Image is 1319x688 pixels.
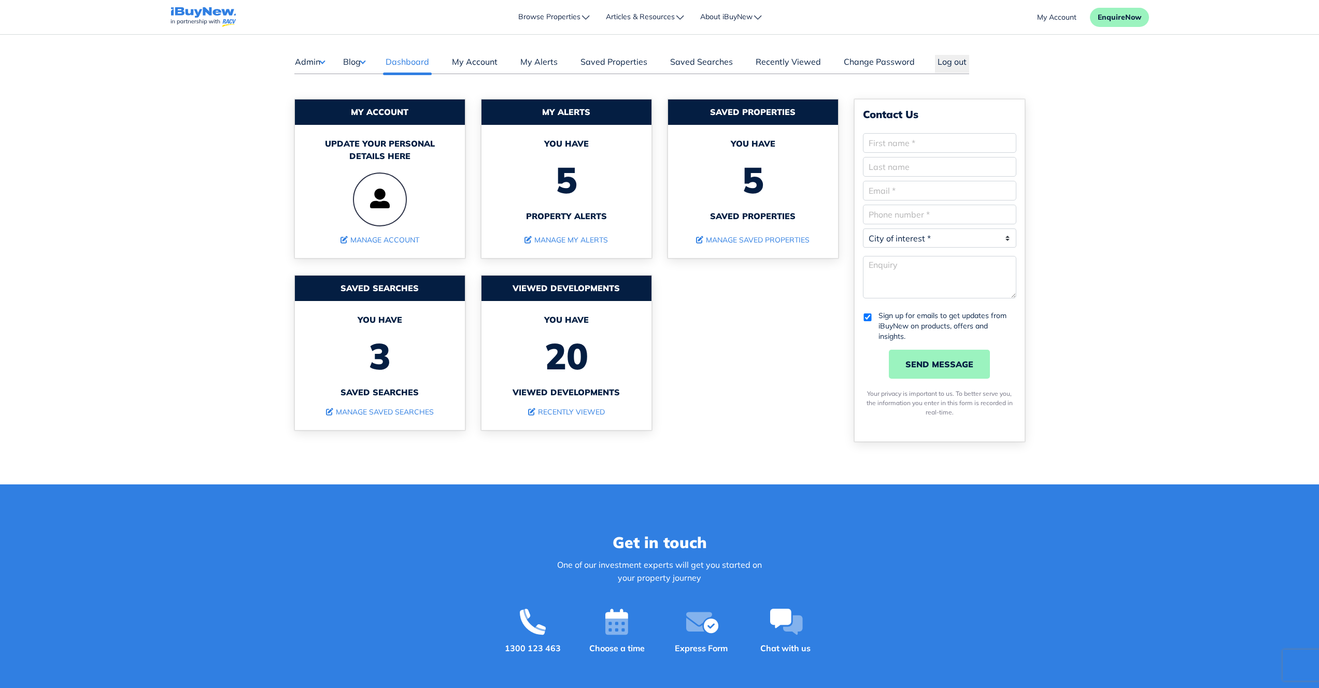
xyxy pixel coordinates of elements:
span: You have [305,313,455,326]
span: Choose a time [589,642,645,654]
button: Admin [294,55,325,68]
input: Enter a valid phone number [863,205,1016,224]
div: Saved Properties [668,99,838,125]
span: 20 [492,326,641,386]
h3: Get in touch [491,531,828,554]
a: account [1037,12,1076,23]
input: First name * [863,133,1016,153]
span: Chat with us [760,642,811,654]
span: Your privacy is important to us. To better serve you, the information you enter in this form is r... [867,390,1013,416]
span: Saved properties [678,210,828,222]
input: Email * [863,181,1016,200]
button: Blog [343,55,365,68]
button: Log out [935,55,969,73]
div: My Account [295,99,465,125]
a: Manage Saved Properties [696,235,810,245]
a: navigations [171,5,236,30]
span: 5 [492,150,641,210]
button: EnquireNow [1090,8,1149,27]
div: Viewed developments [481,276,651,301]
span: property alerts [492,210,641,222]
div: Contact Us [863,108,1016,121]
a: Change Password [841,55,917,73]
span: You have [492,137,641,150]
span: You have [678,137,828,150]
a: recently viewed [528,407,605,417]
div: Update your personal details here [305,137,455,162]
img: user [353,173,407,226]
a: Saved Searches [668,55,735,73]
p: One of our investment experts will get you started on your property journey [543,558,776,584]
span: Express Form [675,642,728,654]
span: Saved searches [305,386,455,398]
a: My Alerts [518,55,560,73]
a: 1300 123 463 [505,642,561,654]
button: SEND MESSAGE [889,350,990,379]
div: Saved Searches [295,276,465,301]
a: Saved Properties [578,55,650,73]
a: Manage Saved Searches [326,407,434,417]
input: Last name [863,157,1016,177]
span: 5 [678,150,828,210]
a: My Account [449,55,500,73]
img: logo [171,7,236,27]
a: Manage My Alerts [524,235,608,245]
span: Viewed developments [492,386,641,398]
span: Now [1125,12,1141,22]
label: Sign up for emails to get updates from iBuyNew on products, offers and insights. [878,310,1016,341]
div: My Alerts [481,99,651,125]
span: 3 [305,326,455,386]
a: Manage Account [341,235,419,245]
a: Dashboard [383,55,432,73]
span: You have [492,313,641,326]
a: Recently Viewed [753,55,824,73]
